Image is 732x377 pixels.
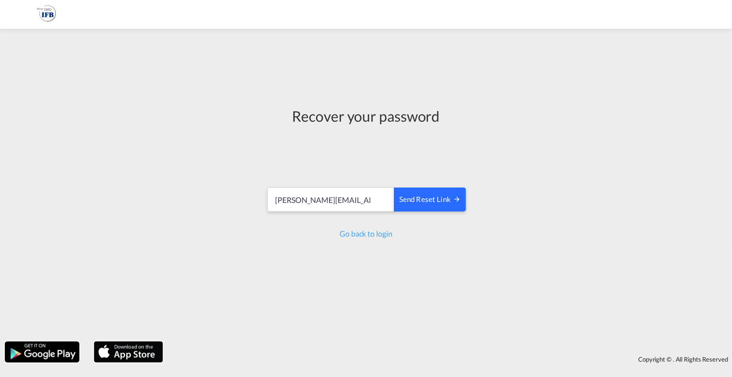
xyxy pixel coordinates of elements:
[14,4,79,25] img: 271b9630251911ee9154c7e799fa16d3.png
[399,194,461,205] div: Send reset link
[340,229,392,238] a: Go back to login
[266,106,466,126] div: Recover your password
[394,188,466,212] button: SEND RESET LINK
[293,136,439,173] iframe: reCAPTCHA
[4,340,80,364] img: google.png
[267,188,395,212] input: Email
[168,351,732,367] div: Copyright © . All Rights Reserved
[93,340,164,364] img: apple.png
[453,195,461,203] md-icon: icon-arrow-right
